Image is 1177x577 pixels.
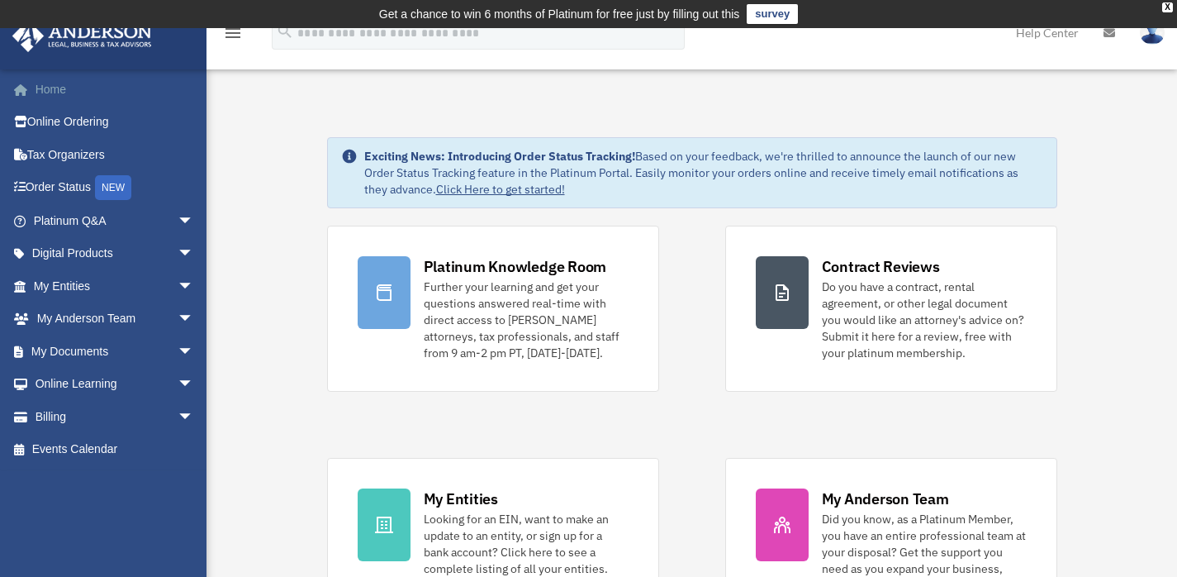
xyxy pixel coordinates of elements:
[178,204,211,238] span: arrow_drop_down
[223,23,243,43] i: menu
[12,269,219,303] a: My Entitiesarrow_drop_down
[276,22,294,41] i: search
[12,237,219,270] a: Digital Productsarrow_drop_down
[178,368,211,402] span: arrow_drop_down
[178,237,211,271] span: arrow_drop_down
[12,171,219,205] a: Order StatusNEW
[12,303,219,336] a: My Anderson Teamarrow_drop_down
[725,226,1057,392] a: Contract Reviews Do you have a contract, rental agreement, or other legal document you would like...
[12,368,219,401] a: Online Learningarrow_drop_down
[12,335,219,368] a: My Documentsarrow_drop_down
[12,73,219,106] a: Home
[379,4,740,24] div: Get a chance to win 6 months of Platinum for free just by filling out this
[178,303,211,336] span: arrow_drop_down
[364,149,635,164] strong: Exciting News: Introducing Order Status Tracking!
[747,4,798,24] a: survey
[12,433,219,466] a: Events Calendar
[178,269,211,303] span: arrow_drop_down
[822,279,1027,361] div: Do you have a contract, rental agreement, or other legal document you would like an attorney's ad...
[7,20,157,52] img: Anderson Advisors Platinum Portal
[424,489,498,509] div: My Entities
[436,182,565,197] a: Click Here to get started!
[12,106,219,139] a: Online Ordering
[1140,21,1165,45] img: User Pic
[364,148,1043,198] div: Based on your feedback, we're thrilled to announce the launch of our new Order Status Tracking fe...
[95,175,131,200] div: NEW
[327,226,659,392] a: Platinum Knowledge Room Further your learning and get your questions answered real-time with dire...
[178,335,211,369] span: arrow_drop_down
[12,204,219,237] a: Platinum Q&Aarrow_drop_down
[822,256,940,277] div: Contract Reviews
[178,400,211,434] span: arrow_drop_down
[12,400,219,433] a: Billingarrow_drop_down
[424,279,629,361] div: Further your learning and get your questions answered real-time with direct access to [PERSON_NAM...
[822,489,949,509] div: My Anderson Team
[1162,2,1173,12] div: close
[223,29,243,43] a: menu
[12,138,219,171] a: Tax Organizers
[424,511,629,577] div: Looking for an EIN, want to make an update to an entity, or sign up for a bank account? Click her...
[424,256,607,277] div: Platinum Knowledge Room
